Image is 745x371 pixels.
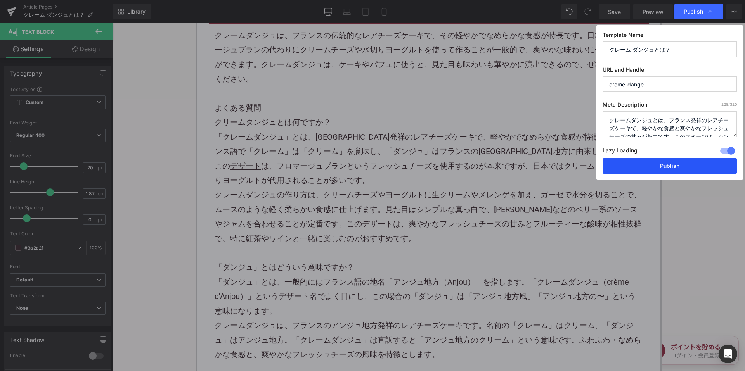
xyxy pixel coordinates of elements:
textarea: クレームダンジュとは、フランス発祥のレアチーズケーキで、軽やかな食感と爽やかなフレッシュチーズの甘みが魅力です。このスイーツは、シンプルでありながらも絶妙な味わいが楽しめることで、多くの人に愛さ... [603,111,737,137]
button: Publish [603,158,737,174]
label: Lazy Loading [603,145,638,158]
p: クレームダンジュは、フランスの伝統的なレアチーズケーキで、その軽やかでなめらかな食感が特長です。日本ではフロマージュブランの代わりにクリームチーズや水切りヨーグルトを使って作ることが一般的で、爽... [102,5,531,63]
h2: よくある質問 [102,78,531,92]
span: Publish [684,8,703,15]
p: 「ダンジュ」とは、一般的にはフランス語の地名「アンジュ地方（Anjou）」を指します。「クレームダンジュ（crème d'Anjou）」というデザート名でよく目にし、この場合の「ダンジュ」は「ア... [102,252,531,295]
span: 228 [721,102,728,107]
h3: 「ダンジュ」とはどういう意味ですか？ [102,237,531,251]
a: 紅茶 [133,211,149,220]
p: 「クレームダンジュ」とは、[GEOGRAPHIC_DATA]発祥のレアチーズケーキで、軽やかでなめらかな食感が特徴です。フランス語で「クレーム」は「クリーム」を意味し、「ダンジュ」はフランスの[... [102,107,531,165]
span: /320 [721,102,737,107]
label: Meta Description [603,101,737,111]
label: Template Name [603,31,737,41]
p: クレームダンジュは、フランスのアンジュ地方発祥のレアチーズケーキです。名前の「クレーム」はクリーム、「ダンジュ」はアンジュ地方。「クレームダンジュ」は直訳すると「アンジュ地方のクリーム」という意... [102,295,531,338]
div: Open Intercom Messenger [719,345,737,363]
a: デザート [118,138,149,147]
p: クレームダンジュの作り方は、クリームチーズやヨーグルトに生クリームやメレンゲを加え、ガーゼで水分を切ることで、ムースのような軽く柔らかい食感に仕上げます。見た目はシンプルな真っ白で、[PERSO... [102,164,531,223]
h3: クリームタンジュとは何ですか？ [102,92,531,106]
label: URL and Handle [603,66,737,76]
